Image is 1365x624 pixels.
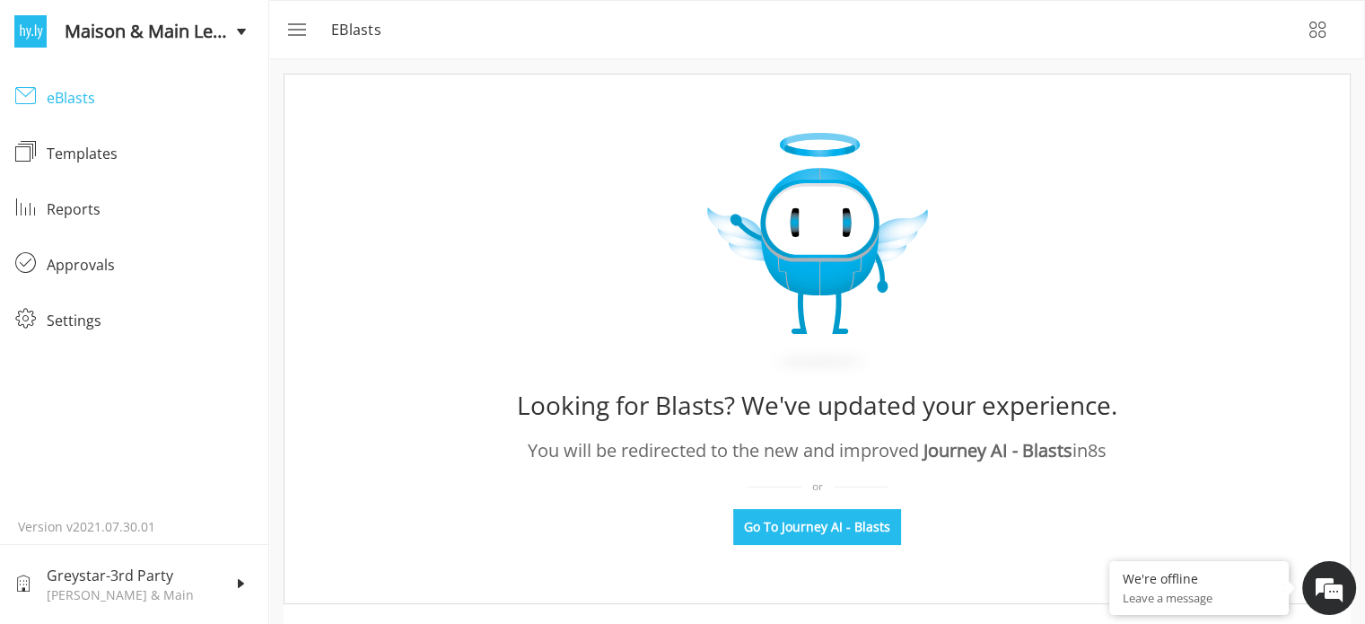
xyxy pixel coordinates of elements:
[47,310,254,331] div: Settings
[18,518,250,536] p: Version v2021.07.30.01
[528,437,1107,464] div: You will be redirected to the new and improved in 8 s
[65,18,236,45] span: Maison & Main Leasing
[923,438,1072,462] span: Journey AI - Blasts
[47,254,254,276] div: Approvals
[1123,570,1275,587] div: We're offline
[733,509,901,545] button: Go To Journey AI - Blasts
[1123,590,1275,606] p: Leave a message
[707,133,928,379] img: expiry_Image
[748,479,888,495] div: or
[744,518,890,536] span: Go To Journey AI - Blasts
[517,383,1117,426] div: Looking for Blasts? We've updated your experience.
[47,143,254,164] div: Templates
[47,87,254,109] div: eBlasts
[274,8,317,51] button: menu
[47,198,254,220] div: Reports
[14,15,47,48] img: logo
[331,19,392,40] p: eBlasts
